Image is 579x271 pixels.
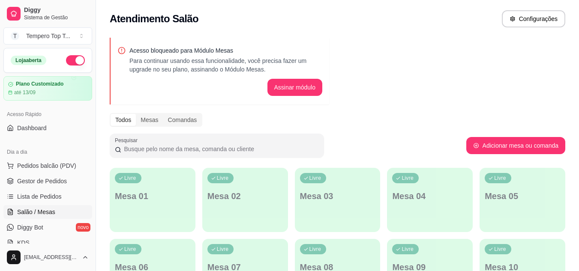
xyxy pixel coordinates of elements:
p: Livre [309,246,321,253]
div: Mesas [136,114,163,126]
span: [EMAIL_ADDRESS][DOMAIN_NAME] [24,254,78,261]
button: LivreMesa 04 [387,168,473,232]
a: DiggySistema de Gestão [3,3,92,24]
label: Pesquisar [115,137,141,144]
span: Diggy Bot [17,223,43,232]
div: Comandas [163,114,202,126]
button: [EMAIL_ADDRESS][DOMAIN_NAME] [3,247,92,268]
a: Plano Customizadoaté 13/09 [3,76,92,101]
p: Livre [402,175,414,182]
p: Mesa 04 [392,190,468,202]
p: Livre [309,175,321,182]
p: Livre [402,246,414,253]
p: Livre [124,175,136,182]
p: Mesa 01 [115,190,190,202]
p: Para continuar usando essa funcionalidade, você precisa fazer um upgrade no seu plano, assinando ... [129,57,322,74]
p: Livre [494,246,506,253]
p: Mesa 05 [485,190,560,202]
a: Salão / Mesas [3,205,92,219]
span: Salão / Mesas [17,208,55,216]
div: Tempero Top T ... [26,32,70,40]
a: Gestor de Pedidos [3,174,92,188]
p: Livre [217,175,229,182]
button: LivreMesa 05 [480,168,565,232]
a: KDS [3,236,92,250]
p: Livre [494,175,506,182]
h2: Atendimento Salão [110,12,198,26]
button: LivreMesa 03 [295,168,381,232]
a: Lista de Pedidos [3,190,92,203]
span: Dashboard [17,124,47,132]
p: Livre [217,246,229,253]
span: Pedidos balcão (PDV) [17,161,76,170]
button: Adicionar mesa ou comanda [466,137,565,154]
span: Gestor de Pedidos [17,177,67,185]
input: Pesquisar [121,145,319,153]
span: KDS [17,238,30,247]
button: Assinar módulo [267,79,323,96]
div: Todos [111,114,136,126]
button: LivreMesa 01 [110,168,195,232]
button: Configurações [502,10,565,27]
span: Diggy [24,6,89,14]
p: Livre [124,246,136,253]
span: Lista de Pedidos [17,192,62,201]
span: Sistema de Gestão [24,14,89,21]
p: Mesa 02 [207,190,283,202]
div: Dia a dia [3,145,92,159]
a: Dashboard [3,121,92,135]
button: Pedidos balcão (PDV) [3,159,92,173]
article: até 13/09 [14,89,36,96]
button: LivreMesa 02 [202,168,288,232]
a: Diggy Botnovo [3,220,92,234]
article: Plano Customizado [16,81,63,87]
p: Mesa 03 [300,190,375,202]
button: Select a team [3,27,92,45]
div: Acesso Rápido [3,107,92,121]
div: Loja aberta [11,56,46,65]
span: T [11,32,19,40]
button: Alterar Status [66,55,85,66]
p: Acesso bloqueado para Módulo Mesas [129,46,322,55]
